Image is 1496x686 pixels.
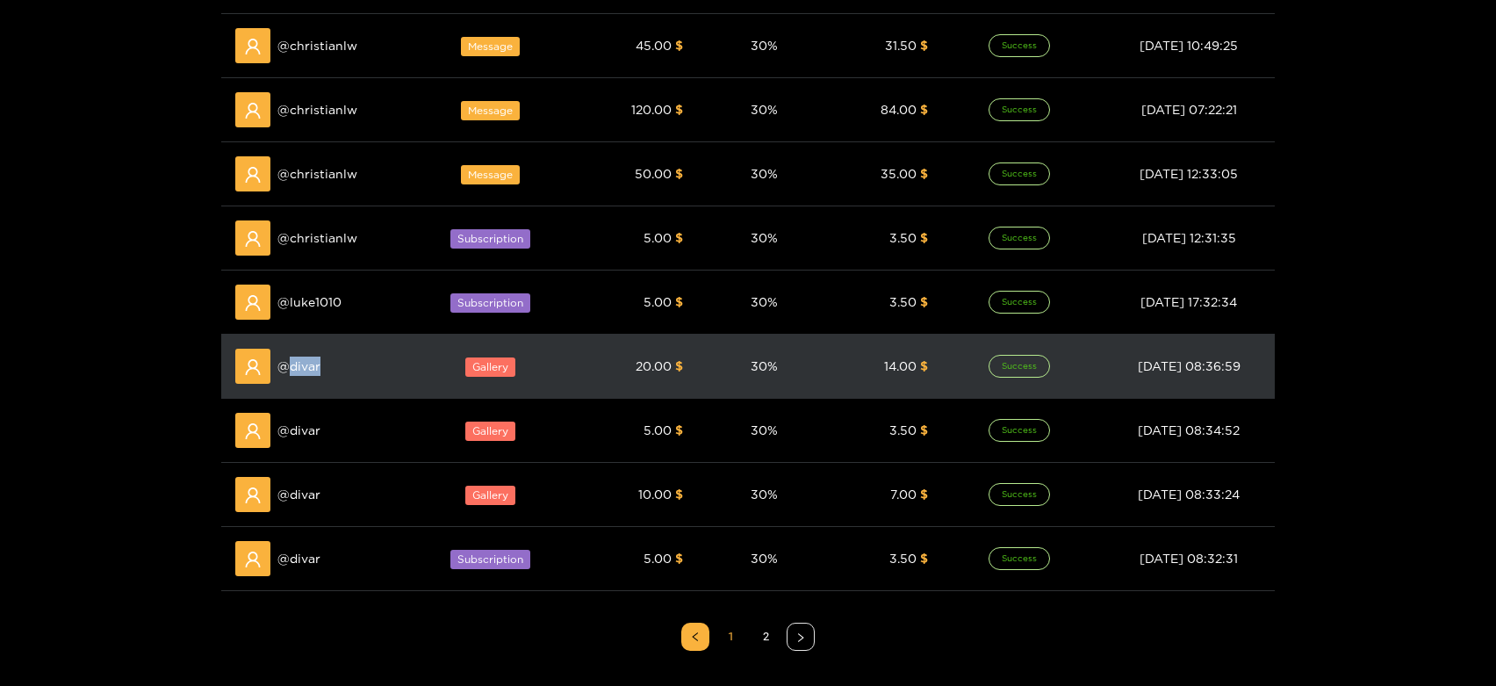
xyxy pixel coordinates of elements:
[244,487,262,504] span: user
[461,165,520,184] span: Message
[244,358,262,376] span: user
[920,231,928,244] span: $
[717,624,744,650] a: 1
[751,295,778,308] span: 30 %
[635,167,672,180] span: 50.00
[920,359,928,372] span: $
[920,423,928,437] span: $
[1138,359,1241,372] span: [DATE] 08:36:59
[465,422,515,441] span: Gallery
[244,230,262,248] span: user
[450,550,530,569] span: Subscription
[989,34,1050,57] span: Success
[636,39,672,52] span: 45.00
[716,623,744,651] li: 1
[890,487,917,501] span: 7.00
[675,295,683,308] span: $
[644,423,672,437] span: 5.00
[675,552,683,565] span: $
[675,487,683,501] span: $
[989,162,1050,185] span: Success
[675,39,683,52] span: $
[277,549,320,568] span: @ divar
[920,103,928,116] span: $
[644,231,672,244] span: 5.00
[885,39,917,52] span: 31.50
[889,552,917,565] span: 3.50
[675,103,683,116] span: $
[989,419,1050,442] span: Success
[751,552,778,565] span: 30 %
[889,231,917,244] span: 3.50
[1140,295,1237,308] span: [DATE] 17:32:34
[681,623,709,651] button: left
[889,295,917,308] span: 3.50
[1140,167,1238,180] span: [DATE] 12:33:05
[751,39,778,52] span: 30 %
[787,623,815,651] button: right
[920,552,928,565] span: $
[277,292,342,312] span: @ luke1010
[787,623,815,651] li: Next Page
[989,483,1050,506] span: Success
[920,39,928,52] span: $
[277,485,320,504] span: @ divar
[989,291,1050,314] span: Success
[244,38,262,55] span: user
[881,103,917,116] span: 84.00
[752,623,780,651] li: 2
[920,487,928,501] span: $
[681,623,709,651] li: Previous Page
[465,357,515,377] span: Gallery
[636,359,672,372] span: 20.00
[675,167,683,180] span: $
[884,359,917,372] span: 14.00
[989,227,1050,249] span: Success
[675,423,683,437] span: $
[989,355,1050,378] span: Success
[461,37,520,56] span: Message
[675,359,683,372] span: $
[675,231,683,244] span: $
[989,547,1050,570] span: Success
[244,166,262,184] span: user
[989,98,1050,121] span: Success
[244,422,262,440] span: user
[795,632,806,643] span: right
[881,167,917,180] span: 35.00
[751,359,778,372] span: 30 %
[751,487,778,501] span: 30 %
[920,167,928,180] span: $
[244,551,262,568] span: user
[644,295,672,308] span: 5.00
[277,228,357,248] span: @ christianlw
[1138,487,1240,501] span: [DATE] 08:33:24
[752,624,779,650] a: 2
[277,36,357,55] span: @ christianlw
[1141,103,1237,116] span: [DATE] 07:22:21
[461,101,520,120] span: Message
[690,632,701,642] span: left
[450,293,530,313] span: Subscription
[277,357,320,376] span: @ divar
[1142,231,1236,244] span: [DATE] 12:31:35
[277,164,357,184] span: @ christianlw
[1138,423,1240,437] span: [DATE] 08:34:52
[751,231,778,244] span: 30 %
[277,100,357,119] span: @ christianlw
[638,487,672,501] span: 10.00
[920,295,928,308] span: $
[1140,552,1238,565] span: [DATE] 08:32:31
[889,423,917,437] span: 3.50
[631,103,672,116] span: 120.00
[465,486,515,505] span: Gallery
[751,103,778,116] span: 30 %
[244,294,262,312] span: user
[244,102,262,119] span: user
[751,423,778,437] span: 30 %
[751,167,778,180] span: 30 %
[450,229,530,249] span: Subscription
[1140,39,1238,52] span: [DATE] 10:49:25
[277,421,320,440] span: @ divar
[644,552,672,565] span: 5.00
